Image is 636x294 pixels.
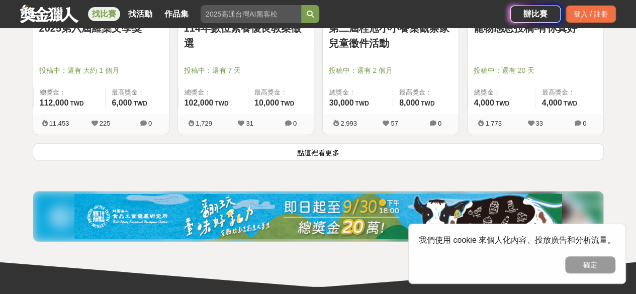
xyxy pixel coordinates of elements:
span: 最高獎金： [399,87,452,97]
span: 112,000 [40,99,69,107]
span: 1,773 [485,120,502,127]
input: 2025高通台灣AI黑客松 [201,5,301,23]
span: TWD [355,100,369,107]
span: 11,453 [49,120,69,127]
a: 第二屆桂冠小小餐桌觀察家兒童徵件活動 [329,21,452,51]
span: 最高獎金： [112,87,162,97]
a: 作品集 [160,7,193,21]
span: 我們使用 cookie 來個人化內容、投放廣告和分析流量。 [419,236,615,244]
div: 登入 / 註冊 [566,6,616,23]
span: 4,000 [542,99,562,107]
span: 30,000 [329,99,354,107]
span: 總獎金： [40,87,100,97]
span: 0 [293,120,297,127]
span: TWD [133,100,147,107]
span: TWD [70,100,83,107]
a: 找活動 [124,7,156,21]
button: 點這裡看更多 [33,143,604,161]
span: 0 [438,120,441,127]
a: 找比賽 [88,7,120,21]
span: TWD [496,100,509,107]
a: 114年數位素養優良教案徵選 [184,21,308,51]
a: 辦比賽 [510,6,561,23]
span: 31 [246,120,253,127]
span: 總獎金： [329,87,387,97]
span: 總獎金： [474,87,529,97]
span: 102,000 [185,99,214,107]
button: 確定 [565,256,615,273]
span: 4,000 [474,99,494,107]
span: 投稿中：還有 大約 1 個月 [39,65,163,76]
span: 總獎金： [185,87,242,97]
span: 投稿中：還有 20 天 [474,65,597,76]
img: 11b6bcb1-164f-4f8f-8046-8740238e410a.jpg [74,194,562,239]
span: 0 [583,120,586,127]
span: 8,000 [399,99,419,107]
span: 33 [535,120,542,127]
span: 225 [100,120,111,127]
span: 57 [391,120,398,127]
span: TWD [421,100,434,107]
span: 最高獎金： [254,87,308,97]
span: 6,000 [112,99,132,107]
span: TWD [564,100,577,107]
span: TWD [281,100,294,107]
span: 投稿中：還有 7 天 [184,65,308,76]
span: TWD [215,100,228,107]
span: 投稿中：還有 2 個月 [329,65,452,76]
span: 2,993 [340,120,357,127]
span: 最高獎金： [542,87,597,97]
span: 0 [148,120,152,127]
span: 10,000 [254,99,279,107]
span: 1,729 [196,120,212,127]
